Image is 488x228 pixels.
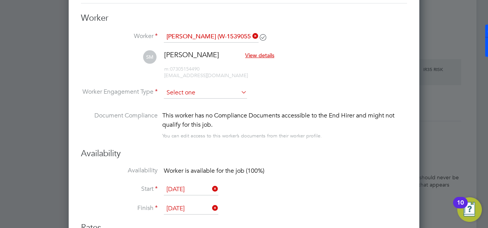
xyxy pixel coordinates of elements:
[164,66,170,72] span: m:
[457,203,464,213] div: 10
[164,50,219,59] span: [PERSON_NAME]
[164,203,218,215] input: Select one
[162,131,322,140] div: You can edit access to this worker’s documents from their worker profile.
[81,167,158,175] label: Availability
[81,13,407,24] h3: Worker
[81,32,158,40] label: Worker
[164,167,264,175] span: Worker is available for the job (100%)
[81,204,158,212] label: Finish
[81,185,158,193] label: Start
[164,72,248,79] span: [EMAIL_ADDRESS][DOMAIN_NAME]
[164,87,247,99] input: Select one
[164,184,218,195] input: Select one
[457,197,482,222] button: Open Resource Center, 10 new notifications
[245,52,274,59] span: View details
[143,50,157,64] span: SM
[81,88,158,96] label: Worker Engagement Type
[162,111,407,129] div: This worker has no Compliance Documents accessible to the End Hirer and might not qualify for thi...
[164,31,259,43] input: Search for...
[81,111,158,139] label: Document Compliance
[164,66,199,72] span: 07305154490
[81,148,407,159] h3: Availability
